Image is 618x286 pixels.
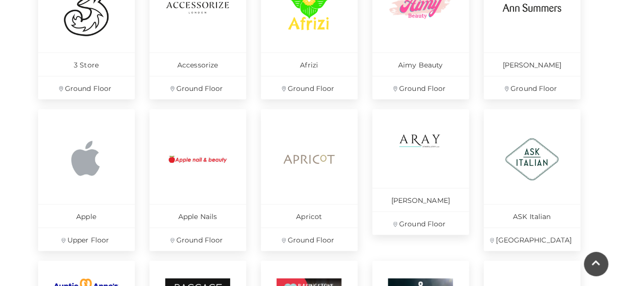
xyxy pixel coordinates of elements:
p: Apricot [261,204,358,227]
p: Ground Floor [261,76,358,99]
p: Ground Floor [149,227,246,251]
p: Apple Nails [149,204,246,227]
a: [PERSON_NAME] Ground Floor [372,109,469,235]
p: 3 Store [38,52,135,76]
p: [GEOGRAPHIC_DATA] [484,227,580,251]
a: Apricot Ground Floor [261,109,358,251]
p: Ground Floor [372,76,469,99]
p: Afrizi [261,52,358,76]
a: ASK Italian [GEOGRAPHIC_DATA] [484,109,580,251]
a: Apple Nails Ground Floor [149,109,246,251]
p: [PERSON_NAME] [372,188,469,211]
p: Ground Floor [372,211,469,235]
p: Ground Floor [484,76,580,99]
a: Apple Upper Floor [38,109,135,251]
p: Aimy Beauty [372,52,469,76]
p: Apple [38,204,135,227]
p: Upper Floor [38,227,135,251]
p: ASK Italian [484,204,580,227]
p: Ground Floor [149,76,246,99]
p: Ground Floor [261,227,358,251]
p: Ground Floor [38,76,135,99]
p: [PERSON_NAME] [484,52,580,76]
p: Accessorize [149,52,246,76]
